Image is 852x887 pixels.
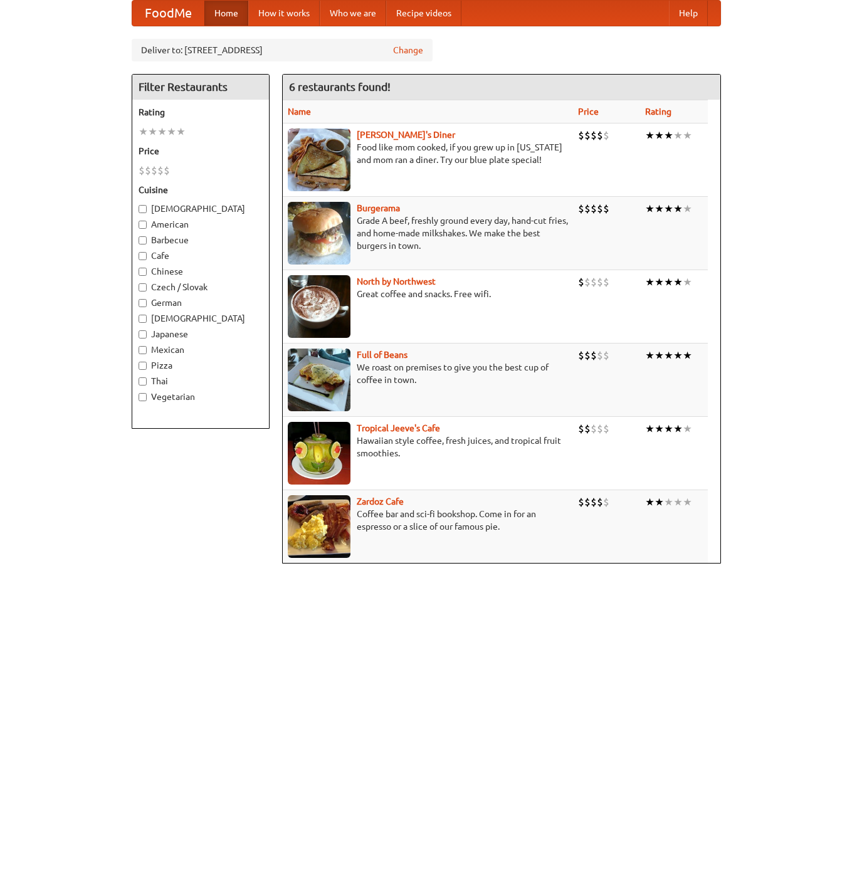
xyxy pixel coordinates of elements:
[139,205,147,213] input: [DEMOGRAPHIC_DATA]
[288,495,350,558] img: zardoz.jpg
[132,39,433,61] div: Deliver to: [STREET_ADDRESS]
[645,495,655,509] li: ★
[578,422,584,436] li: $
[645,107,671,117] a: Rating
[664,275,673,289] li: ★
[288,129,350,191] img: sallys.jpg
[584,275,591,289] li: $
[683,349,692,362] li: ★
[584,495,591,509] li: $
[288,422,350,485] img: jeeves.jpg
[320,1,386,26] a: Who we are
[139,346,147,354] input: Mexican
[669,1,708,26] a: Help
[603,129,609,142] li: $
[357,203,400,213] a: Burgerama
[597,202,603,216] li: $
[288,288,568,300] p: Great coffee and snacks. Free wifi.
[139,359,263,372] label: Pizza
[578,129,584,142] li: $
[645,202,655,216] li: ★
[683,422,692,436] li: ★
[145,164,151,177] li: $
[357,423,440,433] a: Tropical Jeeve's Cafe
[157,164,164,177] li: $
[139,221,147,229] input: American
[603,495,609,509] li: $
[597,422,603,436] li: $
[139,328,263,340] label: Japanese
[289,81,391,93] ng-pluralize: 6 restaurants found!
[157,125,167,139] li: ★
[673,495,683,509] li: ★
[288,141,568,166] p: Food like mom cooked, if you grew up in [US_STATE] and mom ran a diner. Try our blue plate special!
[591,275,597,289] li: $
[597,275,603,289] li: $
[357,350,408,360] a: Full of Beans
[139,391,263,403] label: Vegetarian
[664,495,673,509] li: ★
[584,202,591,216] li: $
[132,75,269,100] h4: Filter Restaurants
[393,44,423,56] a: Change
[204,1,248,26] a: Home
[578,202,584,216] li: $
[139,184,263,196] h5: Cuisine
[139,344,263,356] label: Mexican
[673,422,683,436] li: ★
[139,281,263,293] label: Czech / Slovak
[603,275,609,289] li: $
[591,129,597,142] li: $
[664,422,673,436] li: ★
[139,283,147,291] input: Czech / Slovak
[603,202,609,216] li: $
[655,129,664,142] li: ★
[673,275,683,289] li: ★
[645,349,655,362] li: ★
[139,202,263,215] label: [DEMOGRAPHIC_DATA]
[584,129,591,142] li: $
[673,202,683,216] li: ★
[591,202,597,216] li: $
[357,276,436,286] a: North by Northwest
[151,164,157,177] li: $
[683,275,692,289] li: ★
[386,1,461,26] a: Recipe videos
[578,275,584,289] li: $
[597,129,603,142] li: $
[603,422,609,436] li: $
[645,275,655,289] li: ★
[357,130,455,140] a: [PERSON_NAME]'s Diner
[139,377,147,386] input: Thai
[288,434,568,459] p: Hawaiian style coffee, fresh juices, and tropical fruit smoothies.
[645,129,655,142] li: ★
[357,496,404,506] a: Zardoz Cafe
[591,495,597,509] li: $
[683,495,692,509] li: ★
[673,349,683,362] li: ★
[683,129,692,142] li: ★
[139,125,148,139] li: ★
[139,249,263,262] label: Cafe
[288,107,311,117] a: Name
[167,125,176,139] li: ★
[139,362,147,370] input: Pizza
[584,349,591,362] li: $
[148,125,157,139] li: ★
[578,107,599,117] a: Price
[664,129,673,142] li: ★
[248,1,320,26] a: How it works
[164,164,170,177] li: $
[591,422,597,436] li: $
[655,349,664,362] li: ★
[139,145,263,157] h5: Price
[139,312,263,325] label: [DEMOGRAPHIC_DATA]
[664,202,673,216] li: ★
[288,349,350,411] img: beans.jpg
[578,349,584,362] li: $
